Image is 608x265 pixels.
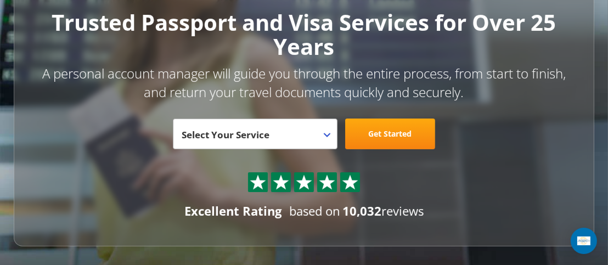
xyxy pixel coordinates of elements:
img: Sprite St [273,174,289,190]
a: Get Started [345,119,435,149]
div: Open Intercom Messenger [571,228,597,254]
img: Sprite St [342,174,358,190]
span: based on [289,202,340,219]
img: Sprite St [319,174,335,190]
img: Sprite St [250,174,266,190]
span: Select Your Service [182,123,326,154]
span: reviews [342,202,424,219]
h1: Trusted Passport and Visa Services for Over 25 Years [38,10,570,59]
div: Excellent Rating [184,202,282,219]
span: Select Your Service [182,128,269,141]
strong: 10,032 [342,202,381,219]
span: Select Your Service [173,119,337,149]
p: A personal account manager will guide you through the entire process, from start to finish, and r... [38,64,570,102]
img: Sprite St [296,174,312,190]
